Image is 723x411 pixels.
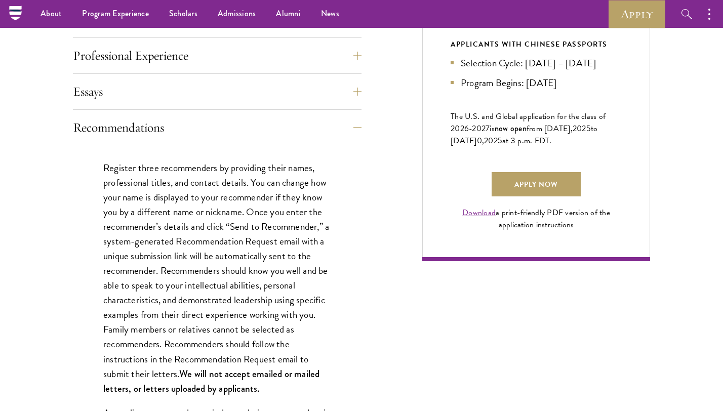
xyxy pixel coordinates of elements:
[502,135,552,147] span: at 3 p.m. EDT.
[73,79,361,104] button: Essays
[451,207,622,231] div: a print-friendly PDF version of the application instructions
[492,172,581,196] a: Apply Now
[451,56,622,70] li: Selection Cycle: [DATE] – [DATE]
[464,122,469,135] span: 6
[462,207,496,219] a: Download
[490,122,495,135] span: is
[484,135,498,147] span: 202
[73,115,361,140] button: Recommendations
[482,135,484,147] span: ,
[469,122,486,135] span: -202
[498,135,502,147] span: 5
[103,160,331,396] p: Register three recommenders by providing their names, professional titles, and contact details. Y...
[451,38,622,51] div: APPLICANTS WITH CHINESE PASSPORTS
[451,122,597,147] span: to [DATE]
[527,122,573,135] span: from [DATE],
[73,44,361,68] button: Professional Experience
[477,135,482,147] span: 0
[486,122,490,135] span: 7
[451,75,622,90] li: Program Begins: [DATE]
[573,122,586,135] span: 202
[103,367,319,395] strong: We will not accept emailed or mailed letters, or letters uploaded by applicants.
[495,122,527,134] span: now open
[451,110,606,135] span: The U.S. and Global application for the class of 202
[586,122,591,135] span: 5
